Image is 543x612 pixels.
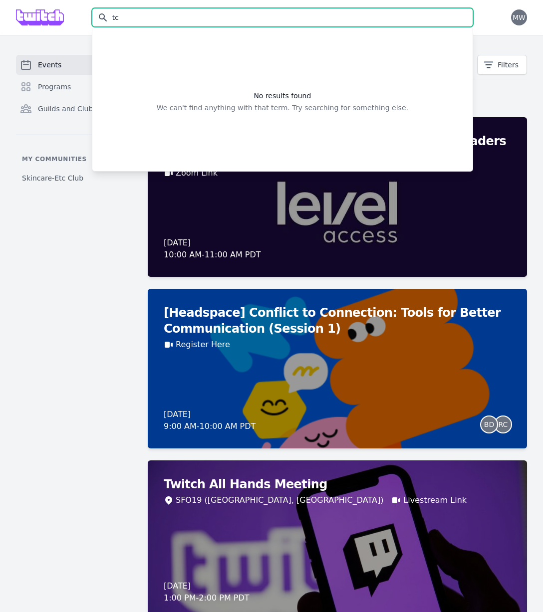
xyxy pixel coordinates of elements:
a: [Headspace] Conflict to Connection: Tools for Better Communication (Session 1)Register Here[DATE]... [148,289,527,448]
h3: No results found [157,91,408,101]
div: [DATE] 10:00 AM - 11:00 AM PDT [164,237,261,261]
div: [DATE] 9:00 AM - 10:00 AM PDT [164,408,256,432]
a: Skincare-Etc Club [16,169,132,187]
a: Livestream Link [403,494,467,506]
h2: Twitch All Hands Meeting [164,476,511,492]
a: Events [16,55,132,75]
div: SFO19 ([GEOGRAPHIC_DATA], [GEOGRAPHIC_DATA]) [176,494,383,506]
a: Guilds and Clubs [16,99,132,119]
span: Guilds and Clubs [38,104,97,114]
button: Filters [477,55,527,75]
span: Programs [38,82,71,92]
a: Register Here [176,339,230,351]
a: Zoom Link [176,167,218,179]
span: Skincare-Etc Club [22,173,83,183]
a: Programs [16,77,132,97]
span: Events [38,60,61,70]
a: [Level Access] Accessibility Testing – Screen Readers (Live Training)Zoom Link[DATE]10:00 AM-11:0... [148,117,527,277]
img: Grove [16,9,64,25]
h2: [Headspace] Conflict to Connection: Tools for Better Communication (Session 1) [164,305,511,337]
span: RC [499,421,508,428]
p: My communities [16,155,132,163]
nav: Sidebar [16,55,132,187]
button: MW [511,9,527,25]
input: Search [92,8,473,27]
span: BD [484,421,494,428]
span: MW [513,14,526,21]
p: We can't find anything with that term. Try searching for something else. [157,103,408,113]
div: [DATE] 1:00 PM - 2:00 PM PDT [164,580,250,604]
